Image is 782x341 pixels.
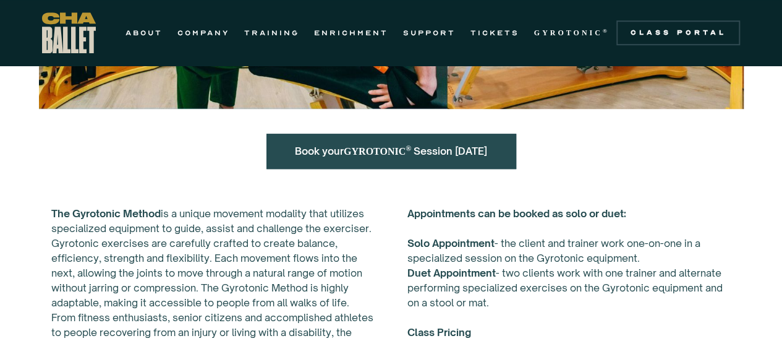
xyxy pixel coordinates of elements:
strong: Appointments can be booked as solo or duet: [407,207,626,220]
a: TICKETS [470,25,519,40]
strong: Class Pricing [407,326,471,339]
a: home [42,12,96,53]
a: Class Portal [616,20,740,45]
a: ENRICHMENT [314,25,388,40]
strong: GYROTONIC [534,28,603,37]
strong: The Gyrotonic Method [51,207,161,220]
a: GYROTONIC® [534,25,610,40]
strong: Solo Appointment [407,237,495,249]
strong: Duet Appointment [407,267,496,279]
sup: ® [406,144,411,153]
a: ABOUT [125,25,163,40]
a: TRAINING [244,25,299,40]
a: SUPPORT [403,25,456,40]
div: Class Portal [624,28,733,38]
a: Book yourGYROTONIC® Session [DATE] [295,145,487,157]
sup: ® [603,28,610,34]
a: COMPANY [177,25,229,40]
strong: GYROTONIC [344,146,414,157]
